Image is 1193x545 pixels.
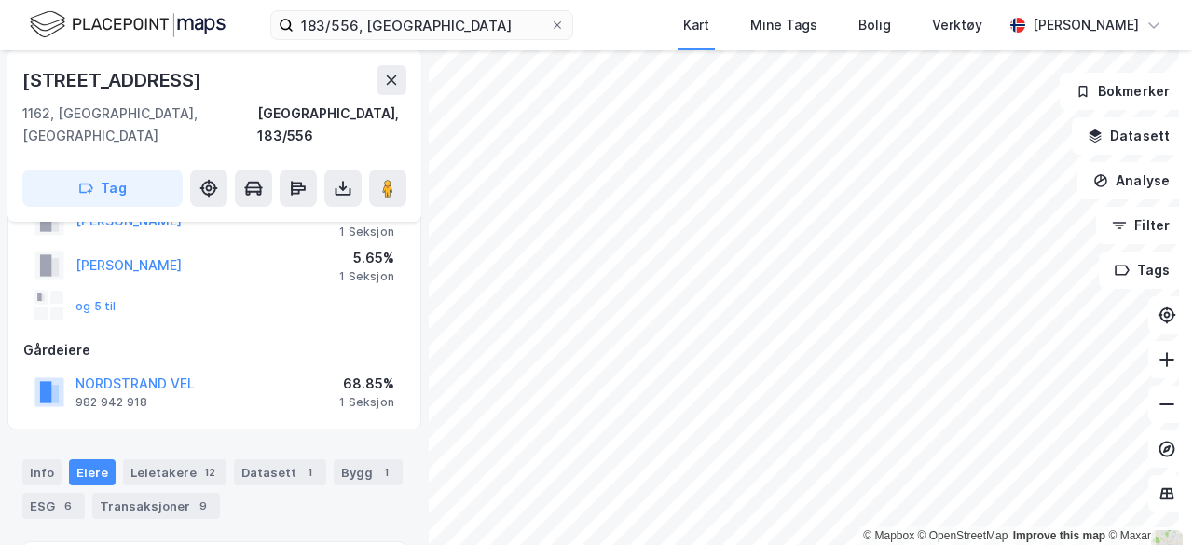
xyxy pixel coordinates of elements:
[22,493,85,519] div: ESG
[1060,73,1186,110] button: Bokmerker
[22,102,257,147] div: 1162, [GEOGRAPHIC_DATA], [GEOGRAPHIC_DATA]
[339,247,394,269] div: 5.65%
[1033,14,1139,36] div: [PERSON_NAME]
[75,395,147,410] div: 982 942 918
[339,373,394,395] div: 68.85%
[1077,162,1186,199] button: Analyse
[194,497,213,515] div: 9
[932,14,982,36] div: Verktøy
[1072,117,1186,155] button: Datasett
[1099,252,1186,289] button: Tags
[683,14,709,36] div: Kart
[1100,456,1193,545] div: Kontrollprogram for chat
[234,459,326,485] div: Datasett
[334,459,403,485] div: Bygg
[918,529,1008,542] a: OpenStreetMap
[339,395,394,410] div: 1 Seksjon
[69,459,116,485] div: Eiere
[339,269,394,284] div: 1 Seksjon
[22,459,62,485] div: Info
[858,14,891,36] div: Bolig
[339,225,394,239] div: 1 Seksjon
[30,8,226,41] img: logo.f888ab2527a4732fd821a326f86c7f29.svg
[22,65,205,95] div: [STREET_ADDRESS]
[750,14,817,36] div: Mine Tags
[200,463,219,482] div: 12
[294,11,550,39] input: Søk på adresse, matrikkel, gårdeiere, leietakere eller personer
[123,459,226,485] div: Leietakere
[22,170,183,207] button: Tag
[1096,207,1186,244] button: Filter
[92,493,220,519] div: Transaksjoner
[1100,456,1193,545] iframe: Chat Widget
[23,339,405,361] div: Gårdeiere
[1013,529,1105,542] a: Improve this map
[257,102,406,147] div: [GEOGRAPHIC_DATA], 183/556
[863,529,914,542] a: Mapbox
[59,497,77,515] div: 6
[377,463,395,482] div: 1
[300,463,319,482] div: 1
